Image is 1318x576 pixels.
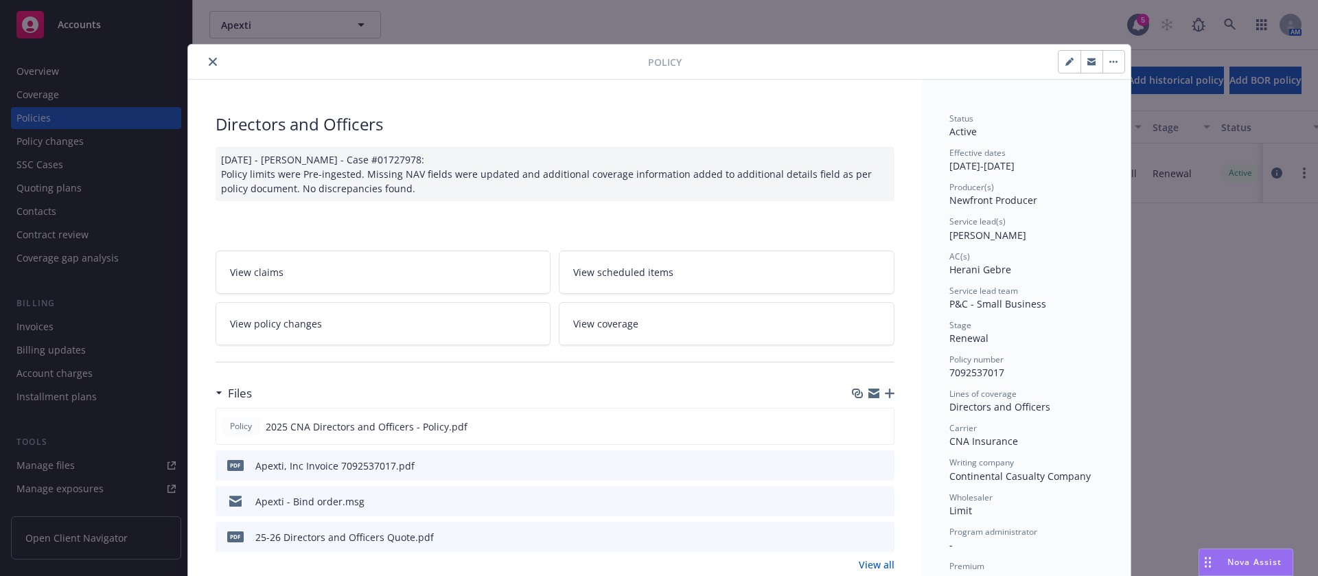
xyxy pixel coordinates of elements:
[559,302,894,345] a: View coverage
[877,530,889,544] button: preview file
[877,494,889,509] button: preview file
[949,388,1017,400] span: Lines of coverage
[1199,549,1293,576] button: Nova Assist
[949,216,1006,227] span: Service lead(s)
[216,384,252,402] div: Files
[228,384,252,402] h3: Files
[877,459,889,473] button: preview file
[855,494,866,509] button: download file
[949,285,1018,297] span: Service lead team
[949,194,1037,207] span: Newfront Producer
[1227,556,1282,568] span: Nova Assist
[949,147,1006,159] span: Effective dates
[230,316,322,331] span: View policy changes
[949,457,1014,468] span: Writing company
[227,460,244,470] span: pdf
[255,530,434,544] div: 25-26 Directors and Officers Quote.pdf
[949,113,973,124] span: Status
[949,263,1011,276] span: Herani Gebre
[227,531,244,542] span: pdf
[855,459,866,473] button: download file
[559,251,894,294] a: View scheduled items
[949,435,1018,448] span: CNA Insurance
[949,297,1046,310] span: P&C - Small Business
[854,419,865,434] button: download file
[205,54,221,70] button: close
[859,557,894,572] a: View all
[949,147,1103,173] div: [DATE] - [DATE]
[949,526,1037,538] span: Program administrator
[949,492,993,503] span: Wholesaler
[949,504,972,517] span: Limit
[266,419,467,434] span: 2025 CNA Directors and Officers - Policy.pdf
[949,538,953,551] span: -
[949,181,994,193] span: Producer(s)
[216,251,551,294] a: View claims
[1199,549,1216,575] div: Drag to move
[949,560,984,572] span: Premium
[255,494,365,509] div: Apexti - Bind order.msg
[949,422,977,434] span: Carrier
[949,251,970,262] span: AC(s)
[855,530,866,544] button: download file
[573,265,673,279] span: View scheduled items
[949,229,1026,242] span: [PERSON_NAME]
[949,400,1050,413] span: Directors and Officers
[949,319,971,331] span: Stage
[255,459,415,473] div: Apexti, Inc Invoice 7092537017.pdf
[216,147,894,201] div: [DATE] - [PERSON_NAME] - Case #01727978: Policy limits were Pre-ingested. Missing NAV fields were...
[216,302,551,345] a: View policy changes
[949,354,1004,365] span: Policy number
[949,125,977,138] span: Active
[227,420,255,433] span: Policy
[949,332,988,345] span: Renewal
[648,55,682,69] span: Policy
[216,113,894,136] div: Directors and Officers
[876,419,888,434] button: preview file
[230,265,284,279] span: View claims
[573,316,638,331] span: View coverage
[949,470,1091,483] span: Continental Casualty Company
[949,366,1004,379] span: 7092537017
